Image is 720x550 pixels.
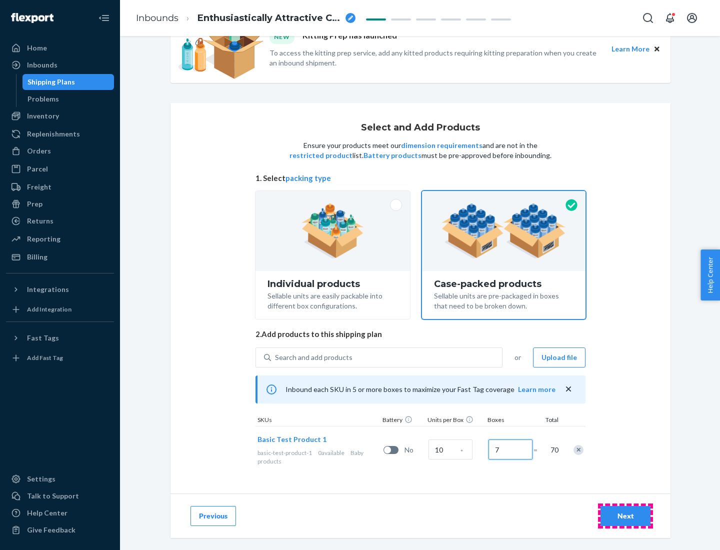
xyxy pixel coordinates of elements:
[441,203,566,258] img: case-pack.59cecea509d18c883b923b81aeac6d0b.png
[682,8,702,28] button: Open account menu
[27,252,47,262] div: Billing
[27,43,47,53] div: Home
[94,8,114,28] button: Close Navigation
[425,415,485,426] div: Units per Box
[573,445,583,455] div: Remove Item
[27,60,57,70] div: Inbounds
[404,445,424,455] span: No
[611,43,649,54] button: Learn More
[27,474,55,484] div: Settings
[6,196,114,212] a: Prep
[6,179,114,195] a: Freight
[301,203,364,258] img: individual-pack.facf35554cb0f1810c75b2bd6df2d64e.png
[533,445,543,455] span: =
[285,173,331,183] button: packing type
[533,347,585,367] button: Upload file
[27,353,63,362] div: Add Fast Tag
[651,43,662,54] button: Close
[6,301,114,317] a: Add Integration
[255,415,380,426] div: SKUs
[255,375,585,403] div: Inbound each SKU in 5 or more boxes to maximize your Fast Tag coverage
[363,150,421,160] button: Battery products
[257,434,326,444] button: Basic Test Product 1
[27,216,53,226] div: Returns
[22,74,114,90] a: Shipping Plans
[27,94,59,104] div: Problems
[257,435,326,443] span: Basic Test Product 1
[6,488,114,504] a: Talk to Support
[27,199,42,209] div: Prep
[27,164,48,174] div: Parcel
[136,12,178,23] a: Inbounds
[488,439,532,459] input: Number of boxes
[6,505,114,521] a: Help Center
[563,384,573,394] button: close
[27,182,51,192] div: Freight
[6,231,114,247] a: Reporting
[660,8,680,28] button: Open notifications
[27,508,67,518] div: Help Center
[401,140,482,150] button: dimension requirements
[6,126,114,142] a: Replenishments
[27,284,69,294] div: Integrations
[27,333,59,343] div: Fast Tags
[289,150,352,160] button: restricted product
[609,511,642,521] div: Next
[197,12,341,25] span: Enthusiastically Attractive Cougar
[6,57,114,73] a: Inbounds
[6,108,114,124] a: Inventory
[434,289,573,311] div: Sellable units are pre-packaged in boxes that need to be broken down.
[288,140,552,160] p: Ensure your products meet our and are not in the list. must be pre-approved before inbounding.
[27,146,51,156] div: Orders
[6,143,114,159] a: Orders
[128,3,363,33] ol: breadcrumbs
[6,471,114,487] a: Settings
[700,249,720,300] button: Help Center
[27,77,75,87] div: Shipping Plans
[257,448,379,465] div: Baby products
[22,91,114,107] a: Problems
[190,506,236,526] button: Previous
[548,445,558,455] span: 70
[6,281,114,297] button: Integrations
[255,173,585,183] span: 1. Select
[267,289,398,311] div: Sellable units are easily packable into different box configurations.
[361,123,480,133] h1: Select and Add Products
[6,330,114,346] button: Fast Tags
[269,48,602,68] p: To access the kitting prep service, add any kitted products requiring kitting preparation when yo...
[255,329,585,339] span: 2. Add products to this shipping plan
[27,111,59,121] div: Inventory
[27,525,75,535] div: Give Feedback
[275,352,352,362] div: Search and add products
[257,449,312,456] span: basic-test-product-1
[434,279,573,289] div: Case-packed products
[27,129,80,139] div: Replenishments
[267,279,398,289] div: Individual products
[600,506,650,526] button: Next
[11,13,53,23] img: Flexport logo
[27,491,79,501] div: Talk to Support
[518,384,555,394] button: Learn more
[6,350,114,366] a: Add Fast Tag
[514,352,521,362] span: or
[27,305,71,313] div: Add Integration
[302,30,397,43] p: Kitting Prep has launched
[638,8,658,28] button: Open Search Box
[6,161,114,177] a: Parcel
[428,439,472,459] input: Case Quantity
[6,213,114,229] a: Returns
[535,415,560,426] div: Total
[380,415,425,426] div: Battery
[6,522,114,538] button: Give Feedback
[27,234,60,244] div: Reporting
[485,415,535,426] div: Boxes
[6,40,114,56] a: Home
[269,30,294,43] div: NEW
[6,249,114,265] a: Billing
[318,449,344,456] span: 0 available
